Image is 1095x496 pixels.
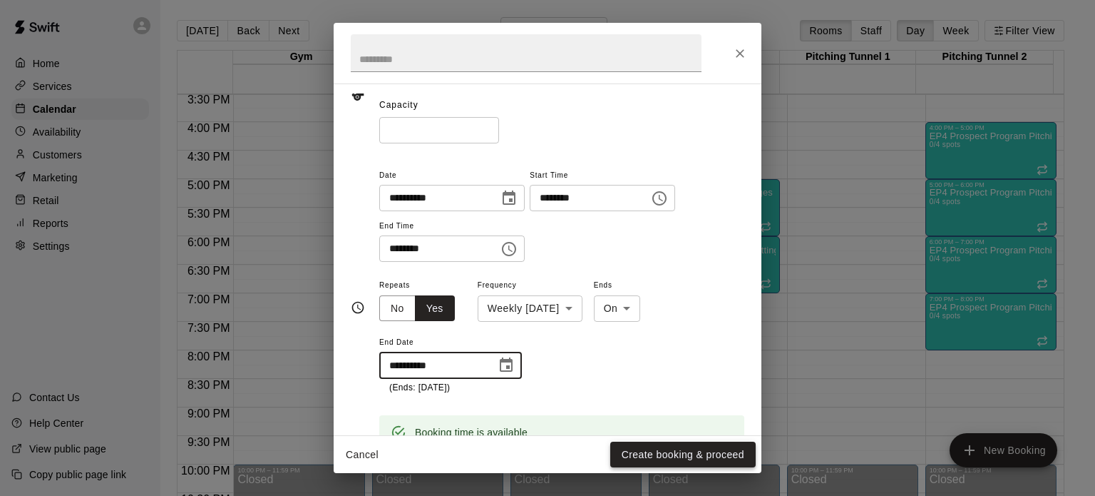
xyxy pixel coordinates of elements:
span: Repeats [379,276,466,295]
button: Close [727,41,753,66]
button: Choose date, selected date is Dec 31, 2025 [492,351,520,380]
svg: Timing [351,300,365,315]
button: Yes [415,295,455,322]
p: (Ends: [DATE]) [389,381,512,395]
span: Start Time [530,166,675,186]
div: outlined button group [379,295,455,322]
button: Choose date, selected date is Oct 31, 2025 [495,184,523,213]
span: Frequency [478,276,582,295]
span: Date [379,166,525,186]
span: End Date [379,333,522,353]
span: Ends [594,276,641,295]
button: No [379,295,416,322]
button: Choose time, selected time is 5:00 PM [495,235,523,263]
div: On [594,295,641,322]
span: End Time [379,217,525,236]
button: Choose time, selected time is 4:00 PM [645,184,674,213]
span: Capacity [379,100,418,110]
button: Create booking & proceed [610,442,756,468]
svg: Service [351,90,365,104]
button: Cancel [339,442,385,468]
div: Weekly [DATE] [478,295,582,322]
div: Booking time is available [415,420,528,445]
